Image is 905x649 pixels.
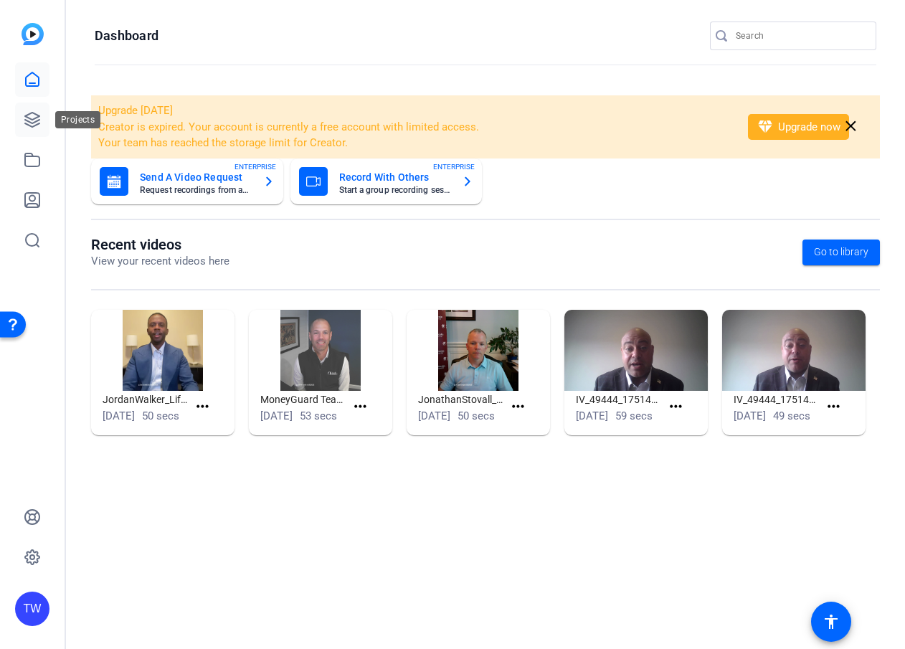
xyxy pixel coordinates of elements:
input: Search [736,27,865,44]
mat-icon: more_horiz [667,398,685,416]
h1: MoneyGuard Team Intro [260,391,346,408]
span: [DATE] [576,409,608,422]
li: Creator is expired. Your account is currently a free account with limited access. [98,119,729,136]
mat-icon: more_horiz [825,398,843,416]
mat-icon: more_horiz [509,398,527,416]
span: [DATE] [103,409,135,422]
span: 59 secs [615,409,653,422]
p: View your recent videos here [91,253,229,270]
h1: Recent videos [91,236,229,253]
button: Record With OthersStart a group recording sessionENTERPRISE [290,158,483,204]
span: Upgrade [DATE] [98,104,173,117]
mat-icon: close [842,118,860,136]
h1: Dashboard [95,27,158,44]
mat-icon: more_horiz [351,398,369,416]
h1: IV_49444_1751470783695_webcam [734,391,819,408]
h1: IV_49444_1751472435615_webcam [576,391,661,408]
li: Your team has reached the storage limit for Creator. [98,135,729,151]
span: Go to library [814,245,868,260]
img: IV_49444_1751470783695_webcam [722,310,866,391]
mat-card-subtitle: Start a group recording session [339,186,451,194]
img: blue-gradient.svg [22,23,44,45]
mat-icon: accessibility [823,613,840,630]
span: [DATE] [418,409,450,422]
span: [DATE] [734,409,766,422]
mat-card-subtitle: Request recordings from anyone, anywhere [140,186,252,194]
span: 49 secs [773,409,810,422]
span: 50 secs [142,409,179,422]
a: Go to library [802,240,880,265]
span: [DATE] [260,409,293,422]
h1: JonathanStovall_Life Insurance [418,391,503,408]
button: Send A Video RequestRequest recordings from anyone, anywhereENTERPRISE [91,158,283,204]
span: 53 secs [300,409,337,422]
mat-card-title: Send A Video Request [140,169,252,186]
img: JonathanStovall_Life Insurance [407,310,550,391]
img: MoneyGuard Team Intro [249,310,392,391]
span: ENTERPRISE [234,161,276,172]
button: Upgrade now [748,114,849,140]
span: ENTERPRISE [433,161,475,172]
img: JordanWalker_Lifeinsurancedirect [91,310,234,391]
img: IV_49444_1751472435615_webcam [564,310,708,391]
mat-card-title: Record With Others [339,169,451,186]
div: TW [15,592,49,626]
mat-icon: diamond [757,118,774,136]
mat-icon: more_horiz [194,398,212,416]
span: 50 secs [458,409,495,422]
div: Projects [55,111,100,128]
h1: JordanWalker_Lifeinsurancedirect [103,391,188,408]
